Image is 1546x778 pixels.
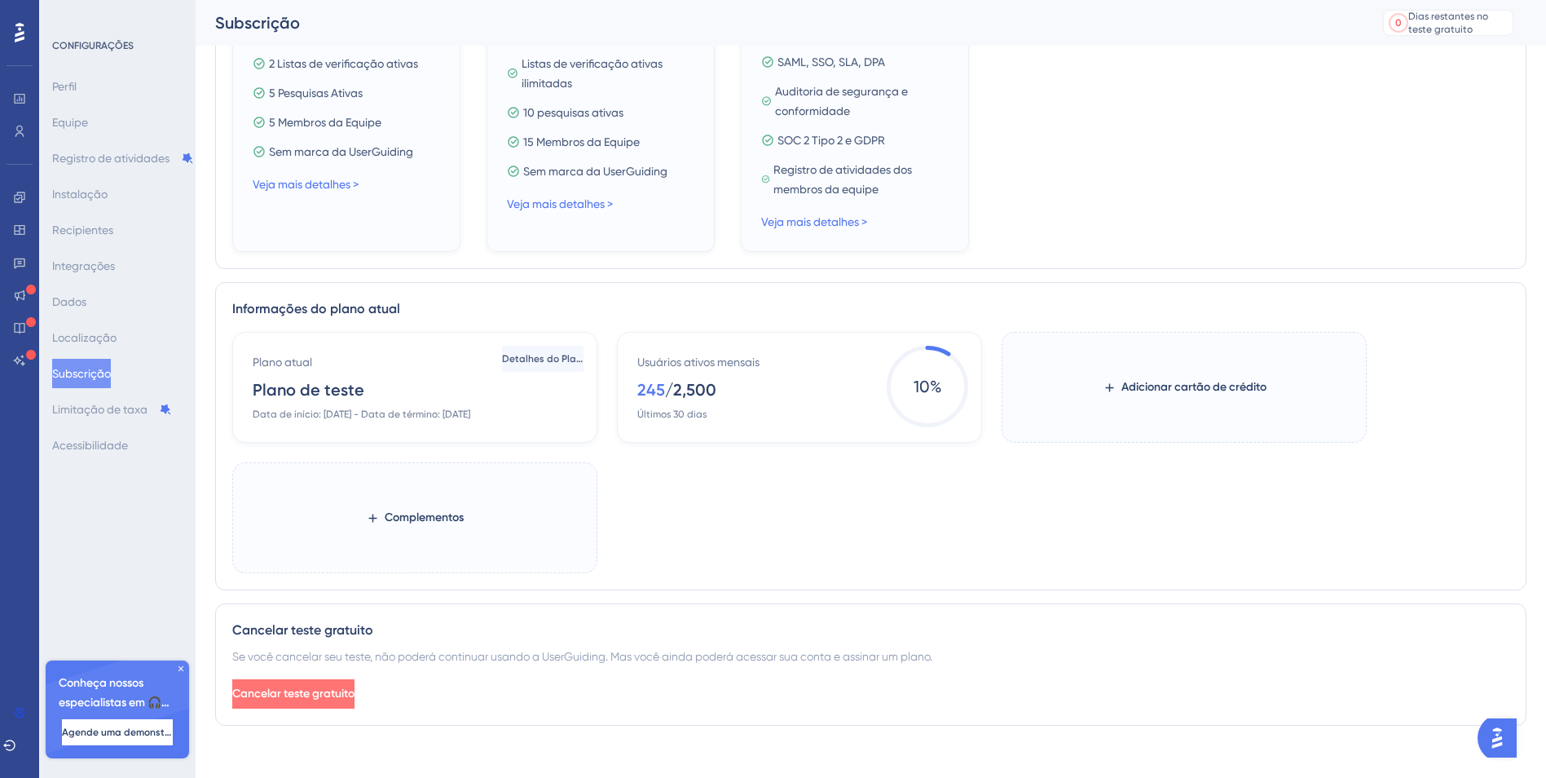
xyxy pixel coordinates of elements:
span: Detalhes do Plano [502,352,584,365]
div: Informações do plano atual [232,299,1509,319]
button: Registro de atividades [52,144,194,173]
span: 2 Listas de verificação ativas [269,54,418,73]
span: % [887,346,968,427]
font: 2,500 [673,378,716,401]
span: Sem marca da UserGuiding [269,142,413,161]
div: Dias restantes no teste gratuito [1408,10,1508,36]
button: Complementos [366,503,464,533]
span: 15 Membros da Equipe [523,132,640,152]
div: CONFIGURAÇÕES [52,39,184,52]
div: 0 [1395,16,1402,29]
button: Integrações [52,251,115,281]
iframe: UserGuiding AI Assistant Launcher [1478,714,1526,763]
button: Subscrição [52,359,111,388]
div: Últimos 30 dias [637,408,707,421]
span: Auditoria de segurança e conformidade [775,82,949,121]
div: Usuários ativos mensais [637,352,760,372]
div: 245 [637,378,665,401]
span: SOC 2 Tipo 2 e GDPR [777,130,885,150]
button: Perfil [52,72,77,101]
button: Adicionar cartão de crédito [1103,373,1266,402]
span: 10 pesquisas ativas [523,103,623,122]
div: / [665,378,716,401]
button: Agende uma demonstração [62,719,173,745]
button: Acessibilidade [52,431,128,460]
a: Veja mais detalhes > [761,215,867,228]
span: Agende uma demonstração [62,726,173,739]
button: Detalhes do Plano [502,346,584,372]
span: 5 Pesquisas Ativas [269,83,363,103]
a: Veja mais detalhes > [507,197,613,210]
span: SAML, SSO, SLA, DPA [777,52,885,72]
span: Complementos [385,508,464,528]
button: Dados [52,287,86,316]
span: Cancelar teste gratuito [232,684,355,704]
span: Listas de verificação ativas ilimitadas [522,54,694,93]
div: Plano de teste [253,378,364,401]
button: Limitação de taxa [52,395,172,424]
span: Adicionar cartão de crédito [1121,378,1266,397]
font: Limitação de taxa [52,400,148,419]
div: Subscrição [215,11,1342,34]
button: Equipe [52,108,88,137]
div: Plano atual [253,352,312,372]
a: Veja mais detalhes > [253,178,359,191]
span: Registro de atividades dos membros da equipe [773,160,949,199]
div: Data de início: [DATE] - Data de término: [DATE] [253,408,470,421]
div: Cancelar teste gratuito [232,621,1509,640]
button: Recipientes [52,215,113,245]
span: Conheça nossos especialistas em 🎧 integração [59,674,176,713]
span: 5 Membros da Equipe [269,113,381,132]
font: Registro de atividades [52,148,170,168]
button: Localização [52,323,117,352]
button: Instalação [52,179,108,209]
font: 10 [914,375,930,398]
div: Se você cancelar seu teste, não poderá continuar usando a UserGuiding. Mas você ainda poderá aces... [232,647,1509,666]
span: Sem marca da UserGuiding [523,161,667,181]
button: Cancelar teste gratuito [232,679,355,709]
